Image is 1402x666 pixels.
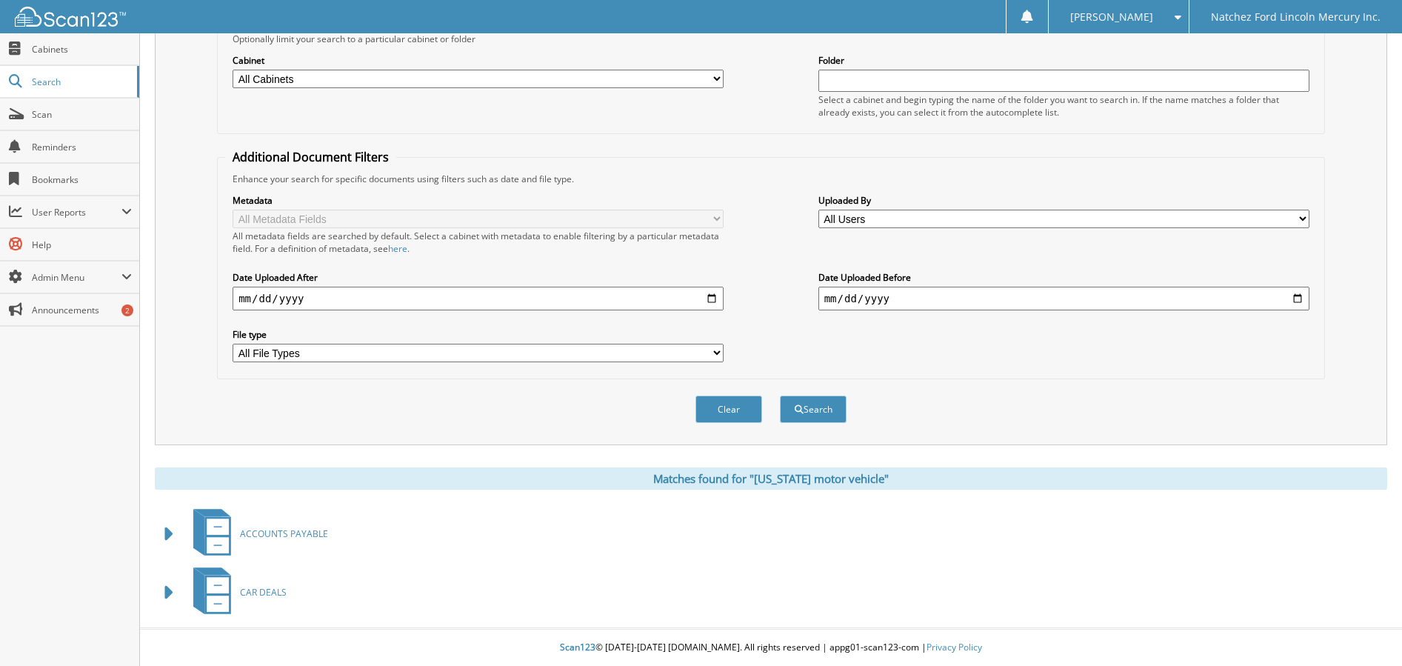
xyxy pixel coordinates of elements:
button: Search [780,396,847,423]
span: Search [32,76,130,88]
legend: Additional Document Filters [225,149,396,165]
input: start [233,287,724,310]
span: Reminders [32,141,132,153]
label: Uploaded By [818,194,1309,207]
span: Help [32,239,132,251]
div: © [DATE]-[DATE] [DOMAIN_NAME]. All rights reserved | appg01-scan123-com | [140,630,1402,666]
span: Bookmarks [32,173,132,186]
button: Clear [695,396,762,423]
div: Matches found for "[US_STATE] motor vehicle" [155,467,1387,490]
span: ACCOUNTS PAYABLE [240,527,328,540]
span: Announcements [32,304,132,316]
div: 2 [121,304,133,316]
div: Optionally limit your search to a particular cabinet or folder [225,33,1317,45]
label: Metadata [233,194,724,207]
span: Scan123 [560,641,595,653]
a: Privacy Policy [927,641,982,653]
label: Cabinet [233,54,724,67]
span: Scan [32,108,132,121]
label: Date Uploaded After [233,271,724,284]
span: [PERSON_NAME] [1070,13,1153,21]
label: File type [233,328,724,341]
span: CAR DEALS [240,586,287,599]
a: here [388,242,407,255]
span: Admin Menu [32,271,121,284]
span: Cabinets [32,43,132,56]
a: CAR DEALS [184,563,287,622]
div: All metadata fields are searched by default. Select a cabinet with metadata to enable filtering b... [233,230,724,255]
span: User Reports [32,206,121,219]
span: Natchez Ford Lincoln Mercury Inc. [1211,13,1381,21]
label: Date Uploaded Before [818,271,1309,284]
div: Select a cabinet and begin typing the name of the folder you want to search in. If the name match... [818,93,1309,119]
a: ACCOUNTS PAYABLE [184,505,328,563]
div: Enhance your search for specific documents using filters such as date and file type. [225,173,1317,185]
input: end [818,287,1309,310]
label: Folder [818,54,1309,67]
img: scan123-logo-white.svg [15,7,126,27]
